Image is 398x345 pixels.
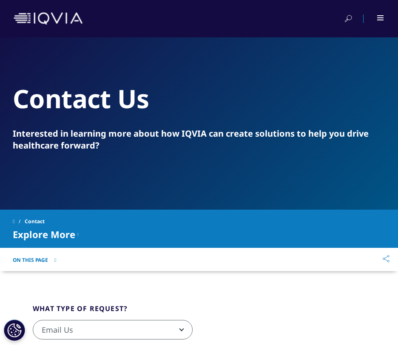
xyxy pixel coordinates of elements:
button: Cookies Settings [4,320,25,341]
h2: Contact Us [13,83,385,115]
button: On This Page [13,257,56,264]
span: Explore More [13,229,75,239]
span: Contact [25,214,45,229]
img: IQVIA Healthcare Information Technology and Pharma Clinical Research Company [14,12,82,25]
legend: What type of request? [33,303,128,320]
span: Email Us [33,320,192,340]
div: Interested in learning more about how IQVIA can create solutions to help you drive healthcare for... [13,128,385,151]
span: Email Us [33,320,193,339]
